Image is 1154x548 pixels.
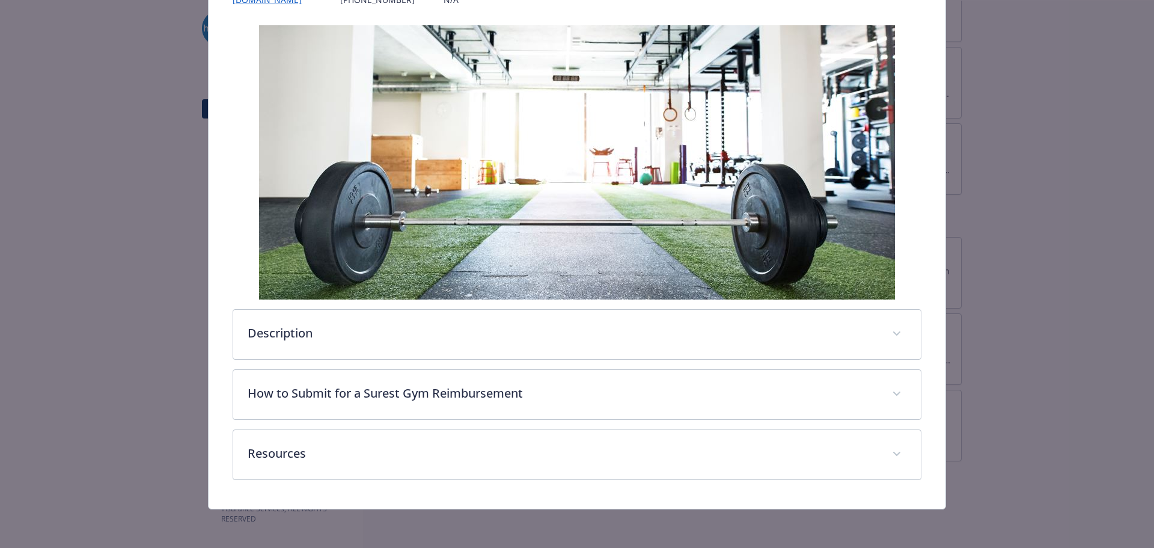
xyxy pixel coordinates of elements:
[259,25,895,300] img: banner
[233,310,921,359] div: Description
[233,430,921,479] div: Resources
[233,370,921,419] div: How to Submit for a Surest Gym Reimbursement
[248,445,878,463] p: Resources
[248,384,878,402] p: How to Submit for a Surest Gym Reimbursement
[248,324,878,342] p: Description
